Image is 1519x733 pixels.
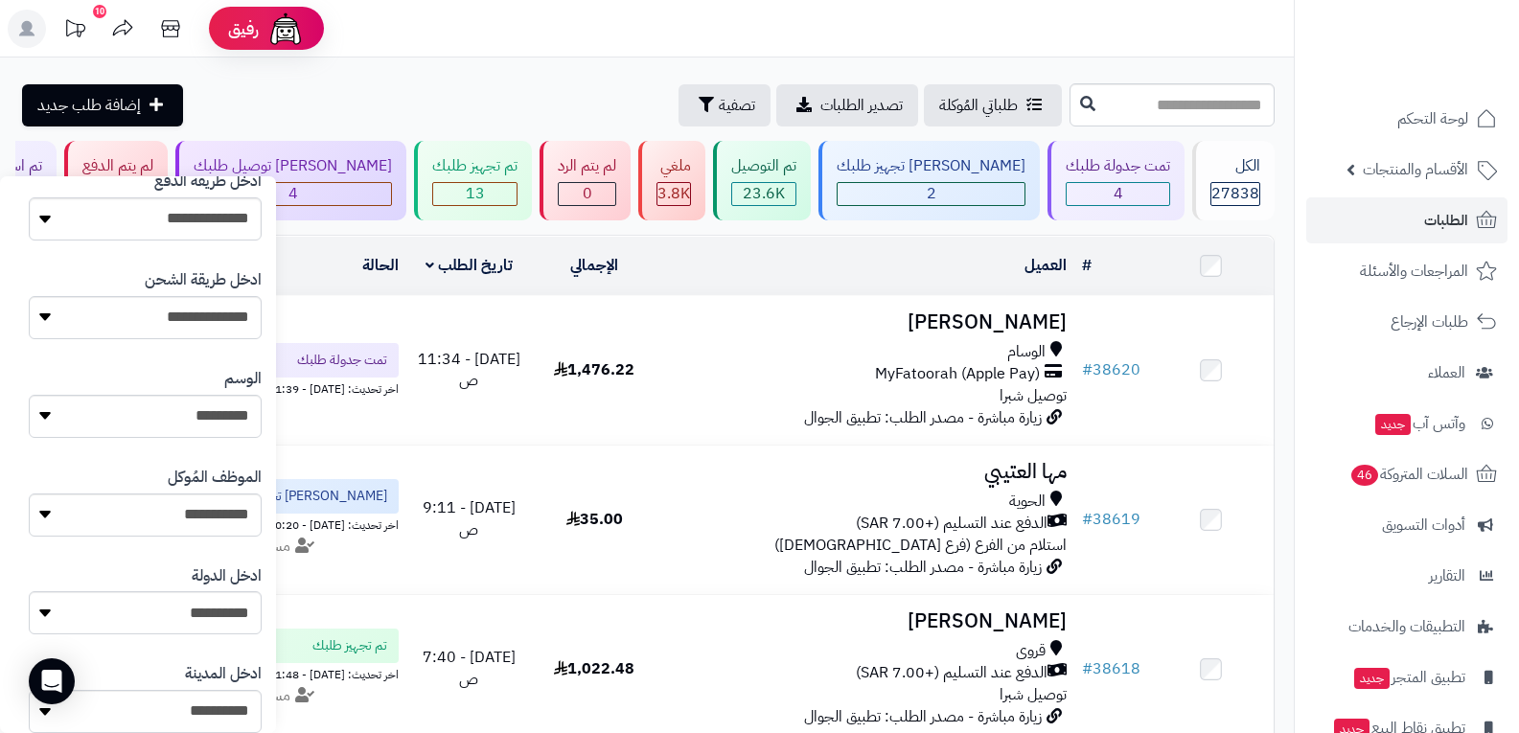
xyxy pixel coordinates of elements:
[657,182,690,205] span: 3.8K
[583,182,592,205] span: 0
[665,311,1068,333] h3: [PERSON_NAME]
[743,182,785,205] span: 23.6K
[1082,358,1140,381] a: #38620
[1082,508,1140,531] a: #38619
[804,556,1042,579] span: زيارة مباشرة - مصدر الطلب: تطبيق الجوال
[1211,182,1259,205] span: 27838
[1360,258,1468,285] span: المراجعات والأسئلة
[570,254,618,277] a: الإجمالي
[1306,299,1507,345] a: طلبات الإرجاع
[1082,508,1093,531] span: #
[554,657,634,680] span: 1,022.48
[1009,491,1046,513] span: الحوية
[1000,683,1067,706] span: توصيل شبرا
[838,183,1024,205] div: 2
[927,182,936,205] span: 2
[1424,207,1468,234] span: الطلبات
[1082,358,1093,381] span: #
[51,10,99,53] a: تحديثات المنصة
[815,141,1044,220] a: [PERSON_NAME] تجهيز طلبك 2
[1188,141,1278,220] a: الكل27838
[1391,309,1468,335] span: طلبات الإرجاع
[709,141,815,220] a: تم التوصيل 23.6K
[1363,156,1468,183] span: الأقسام والمنتجات
[1306,350,1507,396] a: العملاء
[288,182,298,205] span: 4
[837,155,1025,177] div: [PERSON_NAME] تجهيز طلبك
[60,141,172,220] a: لم يتم الدفع 374
[776,84,918,126] a: تصدير الطلبات
[228,17,259,40] span: رفيق
[1428,359,1465,386] span: العملاء
[154,171,262,193] label: ادخل طريقه الدفع
[1382,512,1465,538] span: أدوات التسويق
[939,94,1018,117] span: طلباتي المُوكلة
[168,467,262,489] label: الموظف المُوكل
[665,461,1068,483] h3: مها العتيبي
[423,496,516,541] span: [DATE] - 9:11 ص
[1016,640,1046,662] span: قروى
[1114,182,1123,205] span: 4
[172,141,410,220] a: [PERSON_NAME] توصيل طلبك 4
[192,565,262,587] label: ادخل الدولة
[37,94,141,117] span: إضافة طلب جديد
[418,348,520,393] span: [DATE] - 11:34 ص
[1044,141,1188,220] a: تمت جدولة طلبك 4
[82,155,153,177] div: لم يتم الدفع
[1067,183,1169,205] div: 4
[656,155,691,177] div: ملغي
[426,254,513,277] a: تاريخ الطلب
[719,94,755,117] span: تصفية
[1306,248,1507,294] a: المراجعات والأسئلة
[93,5,106,18] div: 10
[1352,664,1465,691] span: تطبيق المتجر
[1429,562,1465,589] span: التقارير
[804,406,1042,429] span: زيارة مباشرة - مصدر الطلب: تطبيق الجوال
[1306,401,1507,447] a: وآتس آبجديد
[1348,613,1465,640] span: التطبيقات والخدمات
[1351,465,1378,486] span: 46
[222,487,387,506] span: [PERSON_NAME] تجهيز طلبك
[1306,553,1507,599] a: التقارير
[22,84,183,126] a: إضافة طلب جديد
[1306,197,1507,243] a: الطلبات
[1082,657,1093,680] span: #
[732,183,795,205] div: 23596
[1007,341,1046,363] span: الوسام
[1066,155,1170,177] div: تمت جدولة طلبك
[774,534,1067,557] span: استلام من الفرع (فرع [DEMOGRAPHIC_DATA])
[1306,451,1507,497] a: السلات المتروكة46
[185,663,262,685] label: ادخل المدينة
[657,183,690,205] div: 3845
[820,94,903,117] span: تصدير الطلبات
[924,84,1062,126] a: طلباتي المُوكلة
[1306,654,1507,700] a: تطبيق المتجرجديد
[731,155,796,177] div: تم التوصيل
[875,363,1040,385] span: MyFatoorah (Apple Pay)
[804,705,1042,728] span: زيارة مباشرة - مصدر الطلب: تطبيق الجوال
[634,141,709,220] a: ملغي 3.8K
[224,368,262,390] label: الوسم
[433,183,517,205] div: 13
[566,508,623,531] span: 35.00
[1000,384,1067,407] span: توصيل شبرا
[195,183,391,205] div: 4
[1210,155,1260,177] div: الكل
[1373,410,1465,437] span: وآتس آب
[29,658,75,704] div: Open Intercom Messenger
[194,155,392,177] div: [PERSON_NAME] توصيل طلبك
[1306,96,1507,142] a: لوحة التحكم
[559,183,615,205] div: 0
[1354,668,1390,689] span: جديد
[312,636,387,655] span: تم تجهيز طلبك
[1082,657,1140,680] a: #38618
[558,155,616,177] div: لم يتم الرد
[1389,51,1501,91] img: logo-2.png
[1024,254,1067,277] a: العميل
[432,155,518,177] div: تم تجهيز طلبك
[856,662,1047,684] span: الدفع عند التسليم (+7.00 SAR)
[1306,604,1507,650] a: التطبيقات والخدمات
[679,84,771,126] button: تصفية
[554,358,634,381] span: 1,476.22
[423,646,516,691] span: [DATE] - 7:40 ص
